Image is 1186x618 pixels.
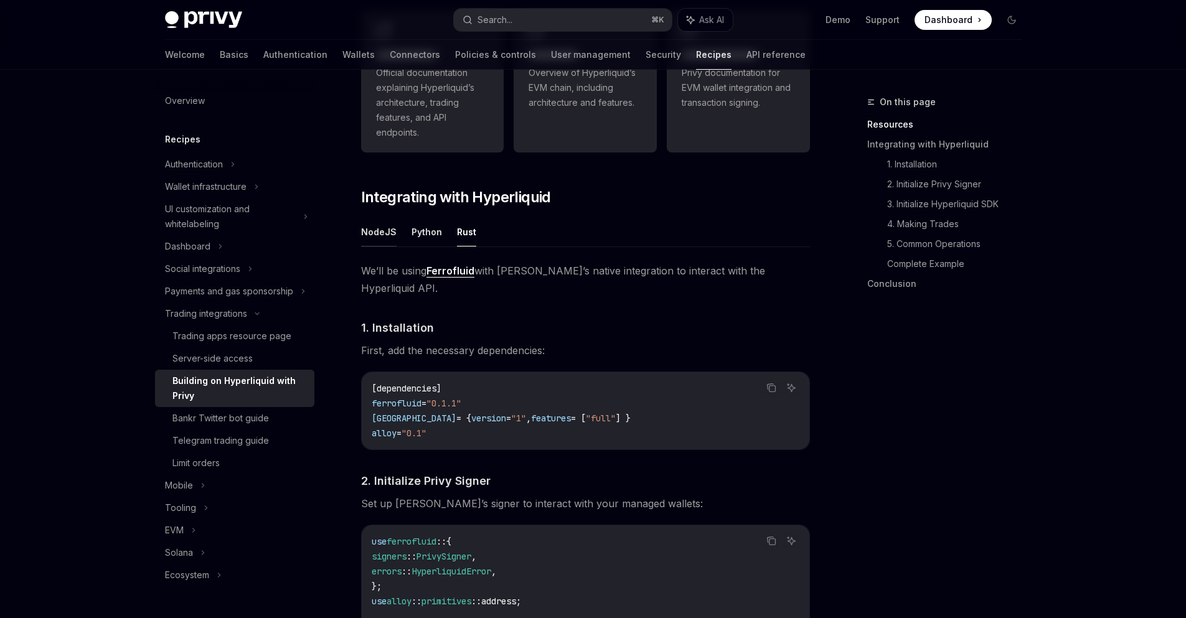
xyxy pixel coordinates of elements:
div: UI customization and whitelabeling [165,202,296,232]
span: Privy documentation for EVM wallet integration and transaction signing. [682,65,795,110]
span: errors [372,566,402,577]
a: **** **** **** *****Privy documentation for EVM wallet integration and transaction signing. [667,11,810,152]
div: Dashboard [165,239,210,254]
a: Welcome [165,40,205,70]
span: On this page [880,95,936,110]
div: Building on Hyperliquid with Privy [172,373,307,403]
span: Integrating with Hyperliquid [361,187,551,207]
a: Ferrofluid [426,265,474,278]
div: Trading integrations [165,306,247,321]
div: Authentication [165,157,223,172]
span: :: [471,596,481,607]
div: Server-side access [172,351,253,366]
span: Set up [PERSON_NAME]’s signer to interact with your managed wallets: [361,495,810,512]
a: Complete Example [887,254,1032,274]
a: Server-side access [155,347,314,370]
span: Ask AI [699,14,724,26]
div: Social integrations [165,261,240,276]
a: Trading apps resource page [155,325,314,347]
button: Search...⌘K [454,9,672,31]
span: alloy [372,428,397,439]
a: Security [646,40,681,70]
span: features [531,413,571,424]
span: use [372,536,387,547]
div: Ecosystem [165,568,209,583]
span: , [471,551,476,562]
span: version [471,413,506,424]
span: :: [436,536,446,547]
div: Solana [165,545,193,560]
span: We’ll be using with [PERSON_NAME]’s native integration to interact with the Hyperliquid API. [361,262,810,297]
div: Limit orders [172,456,220,471]
span: 1. Installation [361,319,434,336]
a: Recipes [696,40,732,70]
span: use [372,596,387,607]
a: Integrating with Hyperliquid [867,134,1032,154]
a: Policies & controls [455,40,536,70]
span: Overview of Hyperliquid’s EVM chain, including architecture and features. [529,65,642,110]
span: ] [436,383,441,394]
span: { [446,536,451,547]
span: , [526,413,531,424]
a: Bankr Twitter bot guide [155,407,314,429]
span: = [421,398,426,409]
span: ferrofluid [387,536,436,547]
div: Trading apps resource page [172,329,291,344]
div: Wallet infrastructure [165,179,247,194]
button: Ask AI [678,9,733,31]
span: address; [481,596,521,607]
div: Telegram trading guide [172,433,269,448]
a: Wallets [342,40,375,70]
a: 5. Common Operations [887,234,1032,254]
span: "0.1" [402,428,426,439]
span: :: [412,596,421,607]
span: = [ [571,413,586,424]
a: 4. Making Trades [887,214,1032,234]
div: EVM [165,523,184,538]
a: **** **** ***Overview of Hyperliquid’s EVM chain, including architecture and features. [514,11,657,152]
h5: Recipes [165,132,200,147]
span: :: [407,551,417,562]
a: Demo [826,14,850,26]
span: Official documentation explaining Hyperliquid’s architecture, trading features, and API endpoints. [376,65,489,140]
span: }; [372,581,382,592]
a: Overview [155,90,314,112]
span: HyperliquidError [412,566,491,577]
span: "full" [586,413,616,424]
div: Bankr Twitter bot guide [172,411,269,426]
span: 2. Initialize Privy Signer [361,472,491,489]
span: "0.1.1" [426,398,461,409]
span: alloy [387,596,412,607]
a: 1. Installation [887,154,1032,174]
a: API reference [746,40,806,70]
button: Python [412,217,442,246]
span: ferrofluid [372,398,421,409]
span: signers [372,551,407,562]
a: Conclusion [867,274,1032,294]
a: Basics [220,40,248,70]
div: Search... [478,12,512,27]
button: Copy the contents from the code block [763,380,779,396]
span: Dashboard [925,14,972,26]
a: Limit orders [155,452,314,474]
button: Ask AI [783,380,799,396]
span: [GEOGRAPHIC_DATA] [372,413,456,424]
span: [ [372,383,377,394]
span: "1" [511,413,526,424]
img: dark logo [165,11,242,29]
a: Dashboard [915,10,992,30]
span: ⌘ K [651,15,664,25]
span: = [506,413,511,424]
a: Support [865,14,900,26]
a: Telegram trading guide [155,429,314,452]
a: Authentication [263,40,327,70]
span: PrivySigner [417,551,471,562]
button: Copy the contents from the code block [763,533,779,549]
span: :: [402,566,412,577]
button: Ask AI [783,533,799,549]
button: Rust [457,217,476,246]
span: dependencies [377,383,436,394]
button: Toggle dark mode [1002,10,1022,30]
a: Connectors [390,40,440,70]
div: Mobile [165,478,193,493]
